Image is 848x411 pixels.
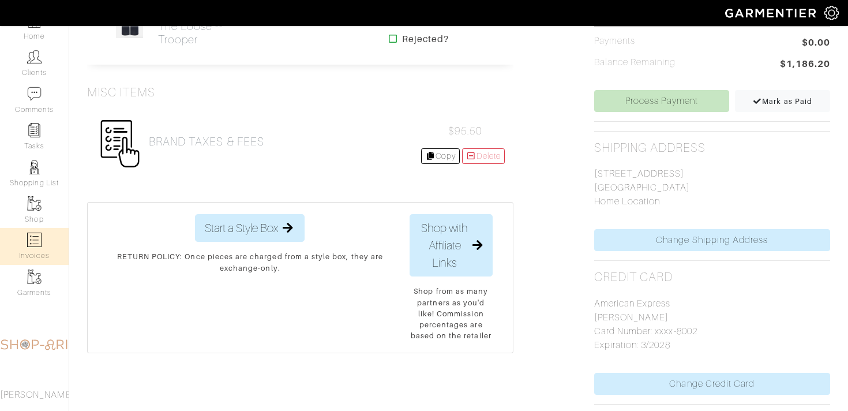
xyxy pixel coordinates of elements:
span: Start a Style Box [205,219,278,237]
h5: Payments [594,36,635,47]
span: Mark as Paid [753,97,812,106]
a: Copy [421,148,460,164]
span: $95.50 [448,125,482,137]
span: $0.00 [802,36,830,50]
img: reminder-icon-8004d30b9f0a5d33ae49ab947aed9ed385cf756f9e5892f1edd6e32f2345188e.png [27,123,42,137]
img: comment-icon-a0a6a9ef722e966f86d9cbdc48e553b5cf19dbc54f86b18d962a5391bc8f6eb6.png [27,87,42,101]
p: Shop from as many partners as you'd like! Commission percentages are based on the retailer [410,286,493,341]
h2: Credit Card [594,270,673,285]
span: Shop with Affiliate Links [419,219,470,271]
strong: Rejected? [402,32,449,46]
img: clients-icon-6bae9207a08558b7cb47a8932f037763ab4055f8c8b6bfacd5dc20c3e0201464.png [27,50,42,64]
a: Change Credit Card [594,373,830,395]
a: Change Shipping Address [594,229,830,251]
a: Process Payment [594,90,730,112]
img: Womens_Miscellaneous-d673f60aaa87559a6952b59d05bf1b3a3b9c20a1534f02d223eac102529ca4c9.png [96,119,144,168]
button: Shop with Affiliate Links [410,214,493,277]
a: BRAND TAXES & FEES [149,135,264,148]
img: garments-icon-b7da505a4dc4fd61783c78ac3ca0ef83fa9d6f193b1c9dc38574b1d14d53ca28.png [27,270,42,284]
button: Start a Style Box [195,214,305,242]
h2: Shipping Address [594,141,706,155]
h5: Balance Remaining [594,57,676,68]
img: garmentier-logo-header-white-b43fb05a5012e4ada735d5af1a66efaba907eab6374d6393d1fbf88cb4ef424d.png [719,3,824,23]
p: [STREET_ADDRESS] [GEOGRAPHIC_DATA] Home Location [594,167,830,208]
h3: Misc Items [87,85,156,100]
a: Mark as Paid [735,90,830,112]
span: $1,186.20 [780,57,830,73]
img: garments-icon-b7da505a4dc4fd61783c78ac3ca0ef83fa9d6f193b1c9dc38574b1d14d53ca28.png [27,196,42,211]
p: RETURN POLICY: Once pieces are charged from a style box, they are exchange-only. [108,251,392,273]
img: gear-icon-white-bd11855cb880d31180b6d7d6211b90ccbf57a29d726f0c71d8c61bd08dd39cc2.png [824,6,839,20]
img: orders-icon-0abe47150d42831381b5fb84f609e132dff9fe21cb692f30cb5eec754e2cba89.png [27,233,42,247]
a: Delete [462,148,505,164]
p: American Express [PERSON_NAME] Card Number: xxxx-8002 Expiration: 3/2028 [594,297,830,352]
img: stylists-icon-eb353228a002819b7ec25b43dbf5f0378dd9e0616d9560372ff212230b889e62.png [27,160,42,174]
